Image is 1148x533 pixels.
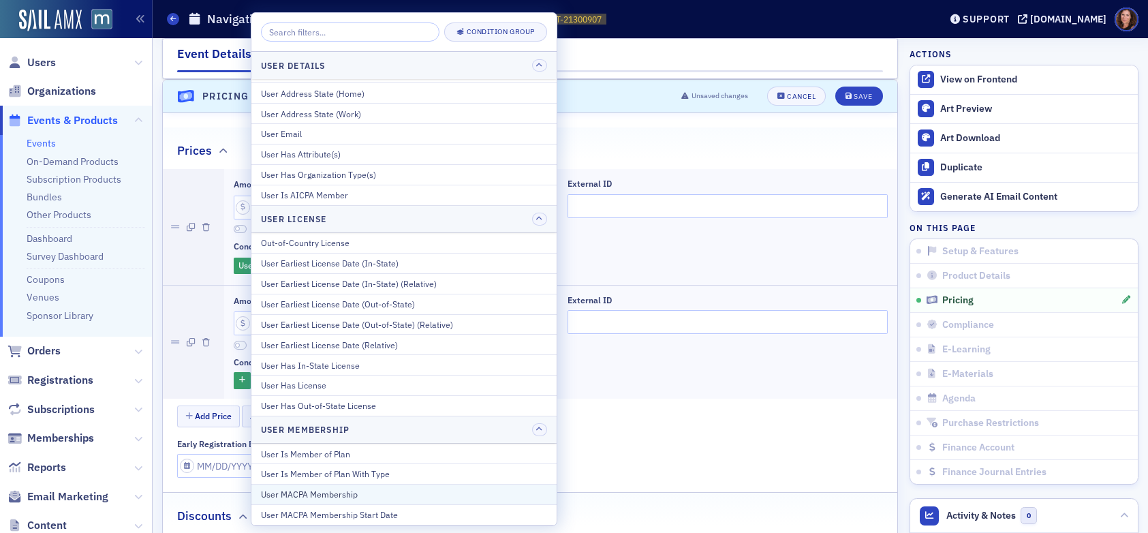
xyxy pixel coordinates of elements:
div: User Has Attribute(s) [261,148,547,160]
button: User Email [251,123,557,144]
h4: User Details [261,59,326,72]
span: Agenda [942,393,976,405]
a: On-Demand Products [27,155,119,168]
span: Disabled [234,225,247,234]
span: Content [27,518,67,533]
a: View Homepage [82,9,112,32]
button: User MACPA Membership Start Date [251,504,557,525]
a: Dashboard [27,232,72,245]
span: Orders [27,344,61,359]
h2: Discounts [177,507,232,525]
a: Events & Products [7,113,118,128]
div: User Has Out-of-State License [261,399,547,412]
a: Bundles [27,191,62,203]
a: Art Preview [910,95,1138,123]
div: User Is Member of Plan With Type [261,468,547,480]
button: User Is Member of Plan [251,444,557,463]
div: Art Preview [940,103,1131,115]
button: User Is Member of Plan With Type [251,463,557,484]
button: User Has Attribute(s) [251,144,557,164]
div: User Earliest License Date (In-State) [261,257,547,269]
a: Sponsor Library [27,309,93,322]
a: Email Marketing [7,489,108,504]
div: Conditions [234,357,275,367]
div: User Is Member of Plan [261,448,547,460]
a: Venues [27,291,59,303]
button: User Has Out-of-State License [251,395,557,416]
div: User MACPA Membership Start Date [261,508,547,521]
a: Subscriptions [7,402,95,417]
button: User MACPA Membership [251,484,557,504]
div: User Has In-State License [261,359,547,371]
h4: Pricing [202,89,249,104]
span: Events & Products [27,113,118,128]
div: User MACPA Membership [261,488,547,500]
div: Event Details [177,45,251,72]
div: User Earliest License Date (Relative) [261,339,547,351]
button: User Earliest License Date (Out-of-State) [251,294,557,314]
span: E-Materials [942,368,993,380]
a: Other Products [27,209,91,221]
a: Reports [7,460,66,475]
div: Amount [234,296,264,306]
button: Save [835,87,882,106]
div: Cancel [787,93,816,100]
img: SailAMX [19,10,82,31]
h4: Actions [910,48,952,60]
button: Condition Group [444,22,547,42]
div: External ID [568,295,612,305]
button: User Has Organization Type(s) [251,164,557,185]
div: Art Download [940,132,1131,144]
input: 0.00 [234,311,554,335]
button: User Has In-State License [251,354,557,375]
a: View on Frontend [910,65,1138,94]
a: Content [7,518,67,533]
span: Finance Journal Entries [942,466,1046,478]
div: User Address State (Home) [261,87,547,100]
button: User Earliest License Date (In-State) [251,253,557,273]
div: User Earliest License Date (In-State) (Relative) [261,277,547,290]
span: Registrations [27,373,93,388]
div: User Earliest License Date (Out-of-State) (Relative) [261,318,547,331]
span: Profile [1115,7,1138,31]
span: Finance Account [942,442,1014,454]
button: User Has License [251,375,557,395]
span: Product Details [942,270,1010,282]
button: User Address State (Home) [251,82,557,103]
div: View on Frontend [940,74,1131,86]
div: Amount [234,179,264,189]
a: Art Download [910,123,1138,153]
a: Registrations [7,373,93,388]
span: Email Marketing [27,489,108,504]
div: Support [963,13,1010,25]
a: Subscription Products [27,173,121,185]
span: 0 [1021,507,1038,524]
button: [DOMAIN_NAME] [1018,14,1111,24]
span: User MACPA Membership [238,260,336,271]
div: User Has Organization Type(s) [261,168,547,181]
button: User Is AICPA Member [251,185,557,205]
div: User Earliest License Date (Out-of-State) [261,298,547,310]
button: Generate AI Email Content [910,182,1138,211]
div: User Address State (Work) [261,108,547,120]
input: 0.00 [234,196,554,219]
button: User Earliest License Date (Out-of-State) (Relative) [251,314,557,335]
span: E-Learning [942,344,991,356]
a: Organizations [7,84,96,99]
span: Organizations [27,84,96,99]
div: Duplicate [940,162,1131,174]
a: Orders [7,344,61,359]
div: User Has License [261,379,547,391]
button: User Address State (Work) [251,103,557,123]
div: Condition Group [467,28,535,35]
div: User Email [261,127,547,140]
h4: User License [261,213,327,225]
h4: On this page [910,222,1138,234]
button: Out-of-Country License [251,233,557,253]
div: Generate AI Email Content [940,191,1131,203]
button: Cancel [767,87,826,106]
h1: Navigating Tax Law Changes: Practical Insights for Planners [207,11,535,27]
span: Reports [27,460,66,475]
span: Activity & Notes [946,508,1016,523]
